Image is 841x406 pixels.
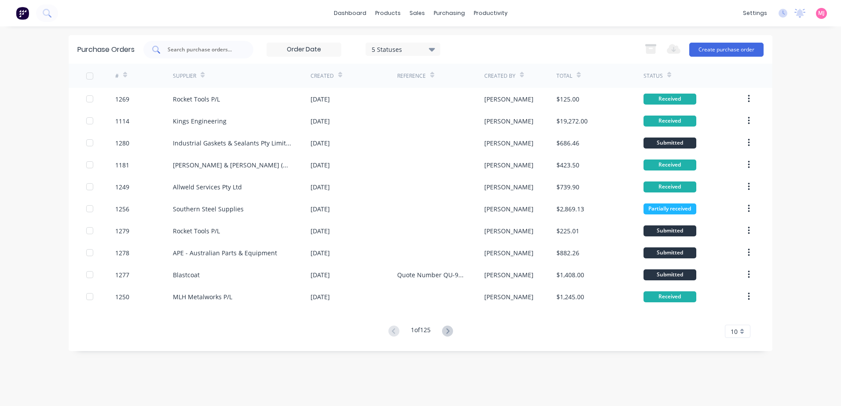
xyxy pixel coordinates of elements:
div: $19,272.00 [556,116,588,126]
div: Southern Steel Supplies [173,204,244,214]
div: [DATE] [311,94,330,104]
div: 1249 [115,182,129,192]
div: settings [739,7,772,20]
div: Submitted [644,138,696,149]
div: [PERSON_NAME] [484,270,534,279]
div: Received [644,291,696,302]
div: Allweld Services Pty Ltd [173,182,242,192]
button: Create purchase order [689,43,764,57]
div: [PERSON_NAME] [484,204,534,214]
div: Blastcoat [173,270,200,279]
div: APE - Australian Parts & Equipment [173,248,277,257]
div: 1114 [115,116,129,126]
div: [PERSON_NAME] [484,138,534,148]
div: 1181 [115,160,129,170]
div: 1 of 125 [411,325,431,338]
div: [PERSON_NAME] [484,160,534,170]
div: 1277 [115,270,129,279]
div: purchasing [429,7,469,20]
div: Reference [397,72,426,80]
a: dashboard [329,7,371,20]
div: Partially received [644,203,696,214]
div: Rocket Tools P/L [173,94,220,104]
div: [PERSON_NAME] [484,226,534,236]
div: [DATE] [311,226,330,236]
div: [DATE] [311,248,330,257]
div: [DATE] [311,116,330,126]
div: Received [644,159,696,170]
div: [PERSON_NAME] [484,116,534,126]
input: Order Date [267,43,341,56]
div: 1280 [115,138,129,148]
img: Factory [16,7,29,20]
div: 5 Statuses [372,44,435,54]
span: 10 [731,327,738,336]
div: Status [644,72,663,80]
div: sales [405,7,429,20]
div: Purchase Orders [77,44,135,55]
div: MLH Metalworks P/L [173,292,232,301]
div: 1269 [115,94,129,104]
div: [PERSON_NAME] [484,94,534,104]
div: [DATE] [311,292,330,301]
div: $2,869.13 [556,204,584,214]
div: $423.50 [556,160,579,170]
div: [PERSON_NAME] [484,182,534,192]
div: $1,408.00 [556,270,584,279]
div: Submitted [644,225,696,236]
div: [PERSON_NAME] [484,248,534,257]
span: MJ [818,9,825,17]
div: $1,245.00 [556,292,584,301]
div: Kings Engineering [173,116,227,126]
div: [DATE] [311,182,330,192]
div: Created By [484,72,516,80]
div: $125.00 [556,94,579,104]
div: Submitted [644,247,696,258]
div: productivity [469,7,512,20]
div: Rocket Tools P/L [173,226,220,236]
div: [PERSON_NAME] & [PERSON_NAME] (N’CLE) Pty Ltd [173,160,293,170]
input: Search purchase orders... [167,45,240,54]
div: [DATE] [311,160,330,170]
div: $739.90 [556,182,579,192]
div: 1279 [115,226,129,236]
div: 1278 [115,248,129,257]
div: $882.26 [556,248,579,257]
div: products [371,7,405,20]
div: [DATE] [311,138,330,148]
div: Submitted [644,269,696,280]
div: # [115,72,119,80]
div: [DATE] [311,204,330,214]
div: Quote Number QU-9695 Reference reclaimer bucket [397,270,466,279]
div: 1250 [115,292,129,301]
div: Received [644,181,696,192]
div: Industrial Gaskets & Sealants Pty Limited [173,138,293,148]
div: $686.46 [556,138,579,148]
div: 1256 [115,204,129,214]
div: Received [644,94,696,105]
div: Received [644,116,696,127]
div: Total [556,72,572,80]
div: [PERSON_NAME] [484,292,534,301]
div: Created [311,72,334,80]
div: [DATE] [311,270,330,279]
div: Supplier [173,72,196,80]
div: $225.01 [556,226,579,236]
